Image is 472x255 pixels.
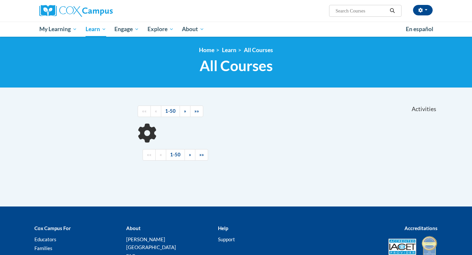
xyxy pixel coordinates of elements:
span: All Courses [200,57,273,74]
span: « [155,108,157,114]
a: Begining [138,106,151,117]
button: Search [387,7,397,15]
a: End [190,106,203,117]
a: Cox Campus [39,5,164,17]
input: Search Courses [335,7,387,15]
span: » [184,108,186,114]
a: Learn [81,22,110,37]
a: Begining [143,149,156,161]
img: Cox Campus [39,5,113,17]
span: Engage [114,25,139,33]
span: » [189,152,191,157]
span: «« [147,152,151,157]
a: Next [180,106,190,117]
span: My Learning [39,25,77,33]
a: Explore [143,22,178,37]
span: «« [142,108,147,114]
a: Home [199,47,214,53]
a: About [178,22,209,37]
span: « [160,152,162,157]
span: About [182,25,204,33]
a: Families [34,245,52,251]
a: [PERSON_NAME][GEOGRAPHIC_DATA] [126,236,176,250]
b: Accreditations [404,225,438,231]
a: Engage [110,22,143,37]
span: En español [406,26,433,32]
button: Account Settings [413,5,433,15]
span: Activities [412,106,436,113]
a: My Learning [35,22,81,37]
div: Main menu [29,22,442,37]
a: Support [218,236,235,242]
b: About [126,225,141,231]
a: End [195,149,208,161]
a: En español [402,22,438,36]
a: 1-50 [166,149,185,161]
span: »» [199,152,204,157]
a: Previous [150,106,161,117]
a: Next [185,149,195,161]
a: Learn [222,47,236,53]
a: Previous [155,149,166,161]
span: Learn [86,25,106,33]
span: Explore [147,25,174,33]
img: Accredited IACET® Provider [388,239,416,255]
span: »» [194,108,199,114]
a: 1-50 [161,106,180,117]
a: Educators [34,236,56,242]
b: Help [218,225,228,231]
a: All Courses [244,47,273,53]
b: Cox Campus For [34,225,71,231]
